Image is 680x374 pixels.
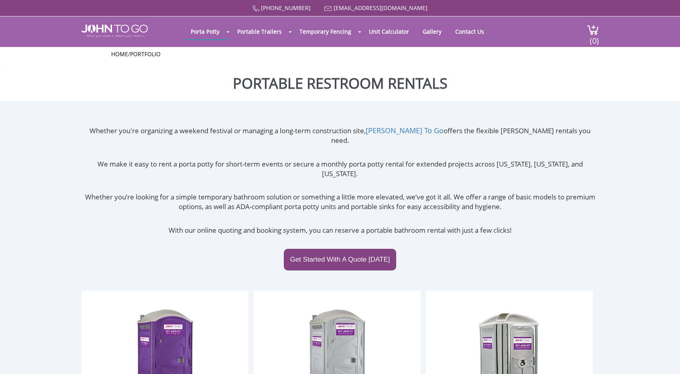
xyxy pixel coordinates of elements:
a: Get Started With A Quote [DATE] [284,249,396,270]
a: Gallery [417,24,448,39]
p: Whether you're organizing a weekend festival or managing a long-term construction site, offers th... [81,126,599,146]
p: Whether you’re looking for a simple temporary bathroom solution or something a little more elevat... [81,192,599,212]
a: Unit Calculator [363,24,415,39]
a: Porta Potty [185,24,226,39]
a: [EMAIL_ADDRESS][DOMAIN_NAME] [334,4,428,12]
img: Mail [324,6,332,11]
a: Contact Us [449,24,490,39]
a: [PERSON_NAME] To Go [366,126,444,135]
a: Portfolio [130,50,161,58]
a: [PHONE_NUMBER] [261,4,311,12]
img: cart a [587,24,599,35]
button: Live Chat [648,342,680,374]
span: (0) [589,29,599,46]
a: Home [111,50,128,58]
p: With our online quoting and booking system, you can reserve a portable bathroom rental with just ... [81,226,599,235]
img: JOHN to go [81,24,148,37]
ul: / [111,50,569,58]
a: Portable Trailers [231,24,288,39]
p: We make it easy to rent a porta potty for short-term events or secure a monthly porta potty renta... [81,159,599,179]
a: Temporary Fencing [293,24,357,39]
img: Call [252,5,259,12]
